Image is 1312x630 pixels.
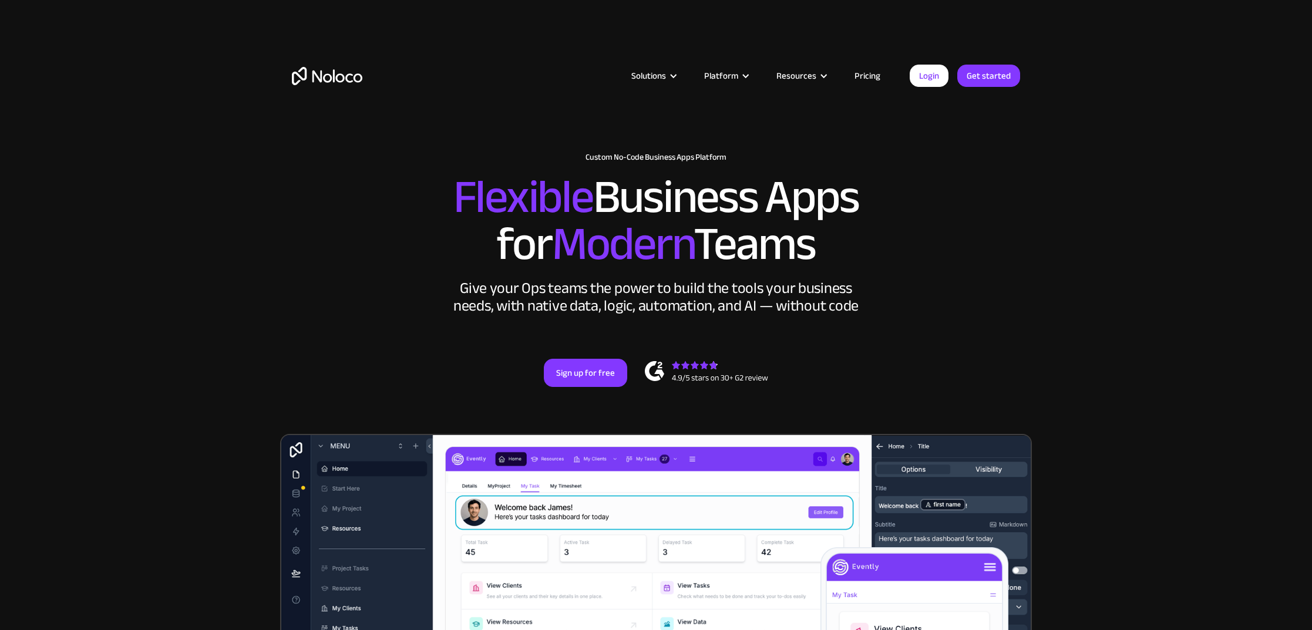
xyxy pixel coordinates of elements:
[840,68,895,83] a: Pricing
[292,67,362,85] a: home
[617,68,689,83] div: Solutions
[292,153,1020,162] h1: Custom No-Code Business Apps Platform
[631,68,666,83] div: Solutions
[776,68,816,83] div: Resources
[450,279,862,315] div: Give your Ops teams the power to build the tools your business needs, with native data, logic, au...
[689,68,762,83] div: Platform
[453,153,593,241] span: Flexible
[552,200,694,288] span: Modern
[292,174,1020,268] h2: Business Apps for Teams
[544,359,627,387] a: Sign up for free
[957,65,1020,87] a: Get started
[910,65,948,87] a: Login
[704,68,738,83] div: Platform
[762,68,840,83] div: Resources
